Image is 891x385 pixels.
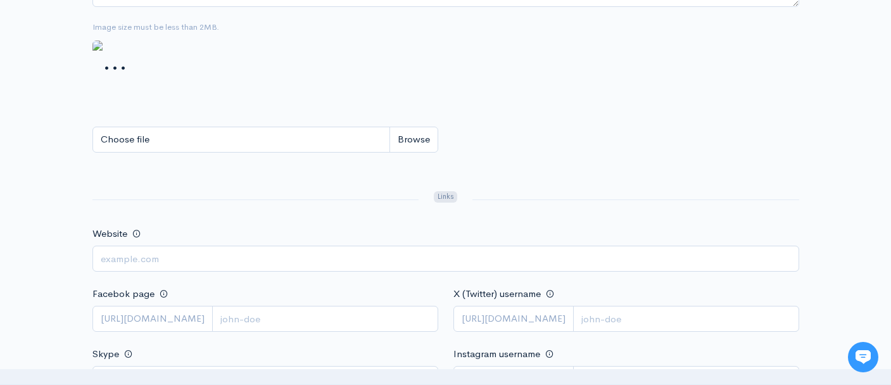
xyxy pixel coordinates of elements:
p: Find an answer quickly [17,217,236,232]
span: New conversation [82,175,152,186]
label: Skype [92,347,119,362]
input: john-doe [212,306,438,332]
input: Search articles [37,238,226,263]
span: [URL][DOMAIN_NAME] [453,306,574,332]
label: Website [92,227,127,241]
label: X (Twitter) username [453,287,541,301]
h1: Hi 👋 [19,61,234,82]
label: Instagram username [453,347,540,362]
span: Links [434,191,457,203]
span: [URL][DOMAIN_NAME] [92,306,213,332]
small: Image size must be less than 2MB. [92,21,438,34]
input: john-doe [573,306,799,332]
button: New conversation [20,168,234,193]
iframe: gist-messenger-bubble-iframe [848,342,878,372]
img: ... [92,41,127,81]
h2: Just let us know if you need anything and we'll be happy to help! 🙂 [19,84,234,145]
label: Facebok page [92,287,155,301]
input: example.com [92,246,799,272]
